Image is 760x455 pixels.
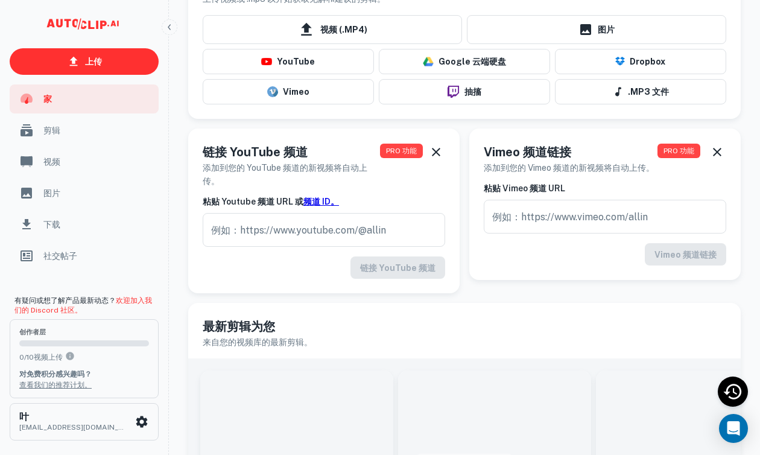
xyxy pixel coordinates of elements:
[267,86,278,97] img: vimeo-logo.svg
[555,79,726,104] button: .MP3 文件
[203,79,374,104] button: Vimeo
[34,353,63,361] font: 视频上传
[630,57,665,67] font: Dropbox
[14,296,152,314] a: 欢迎加入我们的 Discord 社区。
[19,423,142,431] font: [EMAIL_ADDRESS][DOMAIN_NAME]
[10,210,159,239] a: 下载
[484,163,654,173] font: 添加到您的 Vimeo 频道的新视频将自动上传。
[43,94,52,104] font: 家
[19,370,92,378] font: 对免费积分感兴趣吗？
[484,145,571,159] font: Vimeo 频道链接
[598,25,615,35] font: 图片
[379,79,550,104] button: 抽搐
[555,49,726,74] button: Dropbox
[261,58,272,65] img: youtube-logo.png
[439,57,506,67] font: Google 云端硬盘
[615,57,625,67] img: Dropbox 徽标
[43,220,60,229] font: 下载
[203,145,308,159] font: 链接 YouTube 频道
[43,157,60,167] font: 视频
[203,319,275,334] font: 最新剪辑为您
[708,143,726,161] button: 解雇
[10,241,159,270] a: 社交帖子
[43,126,60,135] font: 剪辑
[19,381,92,389] a: 查看我们的推荐计划。
[484,200,726,234] input: 例如：https://www.vimeo.com/allin
[10,403,159,441] button: 叶[EMAIL_ADDRESS][DOMAIN_NAME]
[386,147,417,155] font: PRO 功能
[203,163,367,186] font: 添加到您的 YouTube 频道的新视频将自动上传。
[24,353,27,361] font: /
[14,296,116,305] font: 有疑问或想了解产品最新动态？
[19,411,29,422] font: 叶
[39,328,46,336] font: 层
[85,57,102,66] font: 上传
[10,84,159,113] a: 家
[203,337,312,347] font: 来自您的视频库的最新剪辑。
[43,188,60,198] font: 图片
[303,197,339,206] a: 频道 ID。
[320,25,367,35] font: 视频 (.MP4)
[43,251,77,261] font: 社交帖子
[464,87,481,97] font: 抽搐
[10,48,159,75] a: 上传
[203,197,303,206] font: 粘贴 Youtube 频道 URL 或
[663,147,694,155] font: PRO 功能
[628,87,669,97] font: .MP3 文件
[467,15,726,44] a: 图片
[10,319,159,398] button: 创作者层0/10视频上传您在创作者层级每月可以上传 10 个视频。升级即可上传更多视频。对免费积分感兴趣吗？查看我们的推荐计划。
[203,213,445,247] input: 例如：https://www.youtube.com/@allin
[27,353,34,361] font: 10
[484,183,565,193] font: 粘贴 Vimeo 频道 URL
[277,57,315,67] font: YouTube
[10,179,159,208] a: 图片
[283,87,309,97] font: Vimeo
[10,147,159,176] a: 视频
[428,143,445,161] button: 解雇
[443,86,464,98] img: twitch-logo.png
[203,15,462,44] span: 视频 (.MP4)
[10,116,159,145] a: 剪辑
[65,351,75,361] svg: 您在创作者层级每月可以上传 10 个视频。升级即可上传更多视频。
[19,328,39,336] font: 创作者
[203,49,374,74] button: YouTube
[423,56,434,67] img: drive-logo.png
[718,377,748,407] div: 最近活动
[719,414,748,443] div: 打开 Intercom Messenger
[379,49,550,74] button: Google 云端硬盘
[19,353,24,361] font: 0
